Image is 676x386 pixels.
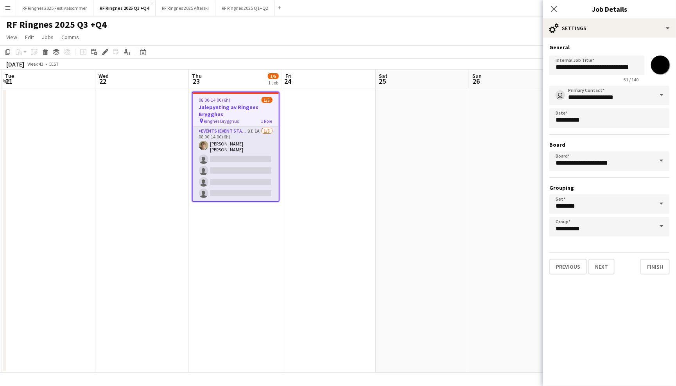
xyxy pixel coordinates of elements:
[5,72,14,79] span: Tue
[379,72,387,79] span: Sat
[6,60,24,68] div: [DATE]
[3,32,20,42] a: View
[26,61,45,67] span: Week 43
[48,61,59,67] div: CEST
[617,77,645,83] span: 31 / 140
[262,97,273,103] span: 1/5
[99,72,109,79] span: Wed
[549,141,670,148] h3: Board
[285,72,292,79] span: Fri
[543,4,676,14] h3: Job Details
[204,118,239,124] span: Ringnes Brygghus
[58,32,82,42] a: Comms
[640,259,670,275] button: Finish
[549,259,587,275] button: Previous
[543,19,676,38] div: Settings
[192,92,280,202] app-job-card: 08:00-14:00 (6h)1/5Julepynting av Ringnes Brygghus Ringnes Brygghus1 RoleEvents (Event Staff)9I1A...
[25,34,34,41] span: Edit
[588,259,615,275] button: Next
[193,104,279,118] h3: Julepynting av Ringnes Brygghus
[42,34,54,41] span: Jobs
[268,80,278,86] div: 1 Job
[471,77,482,86] span: 26
[199,97,231,103] span: 08:00-14:00 (6h)
[156,0,215,16] button: RF Ringnes 2025 Afterski
[261,118,273,124] span: 1 Role
[192,72,202,79] span: Thu
[284,77,292,86] span: 24
[191,77,202,86] span: 23
[61,34,79,41] span: Comms
[549,44,670,51] h3: General
[193,127,279,201] app-card-role: Events (Event Staff)9I1A1/508:00-14:00 (6h)[PERSON_NAME] [PERSON_NAME]
[39,32,57,42] a: Jobs
[472,72,482,79] span: Sun
[93,0,156,16] button: RF Ringnes 2025 Q3 +Q4
[97,77,109,86] span: 22
[6,34,17,41] span: View
[6,19,107,31] h1: RF Ringnes 2025 Q3 +Q4
[22,32,37,42] a: Edit
[268,73,279,79] span: 1/5
[215,0,275,16] button: RF Ringnes 2025 Q1+Q2
[378,77,387,86] span: 25
[549,184,670,191] h3: Grouping
[16,0,93,16] button: RF Ringnes 2025 Festivalsommer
